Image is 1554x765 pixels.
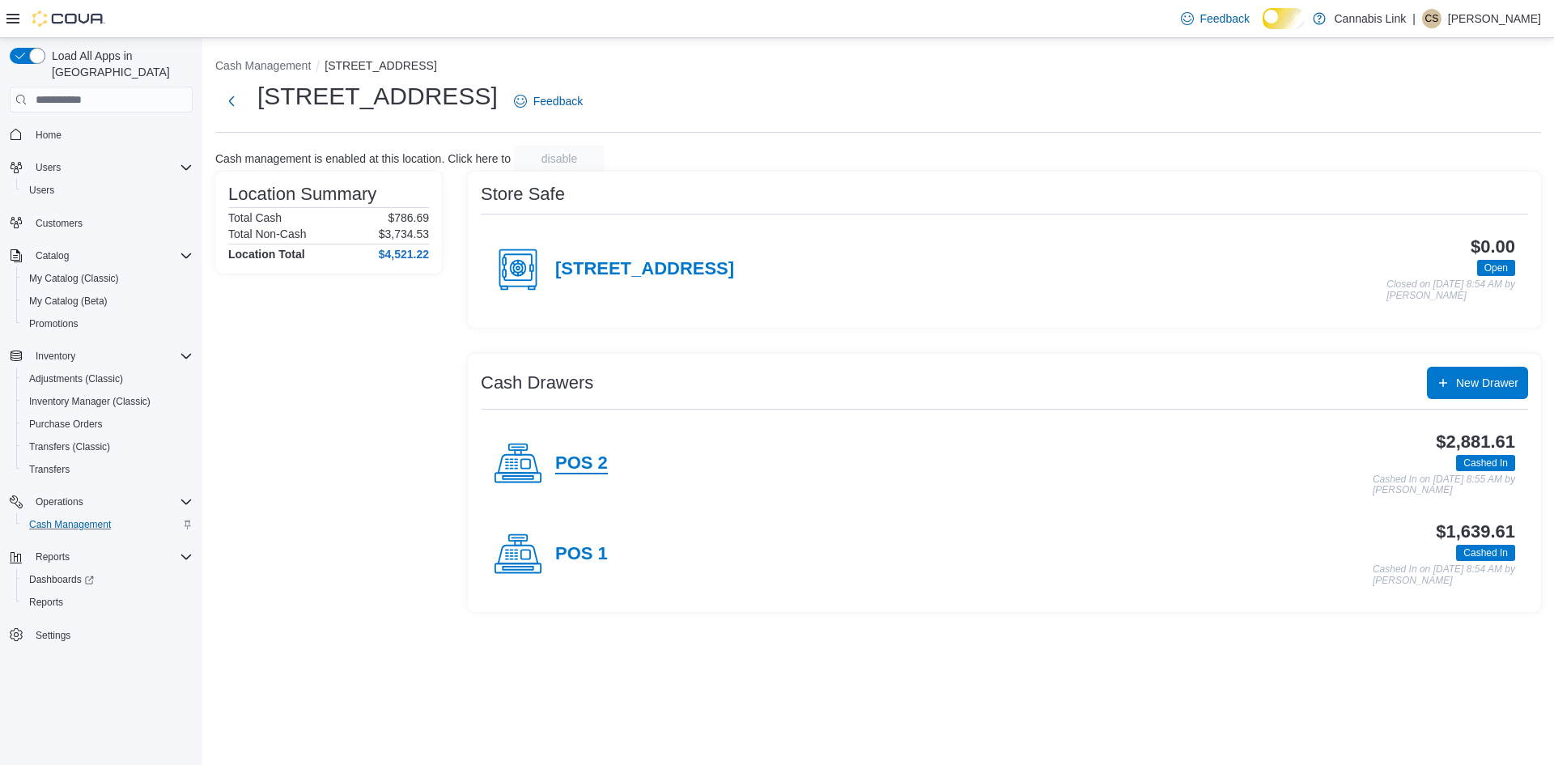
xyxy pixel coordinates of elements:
[1174,2,1256,35] a: Feedback
[228,185,376,204] h3: Location Summary
[23,414,193,434] span: Purchase Orders
[23,593,70,612] a: Reports
[29,246,193,266] span: Catalog
[1386,279,1515,301] p: Closed on [DATE] 8:54 AM by [PERSON_NAME]
[29,395,151,408] span: Inventory Manager (Classic)
[29,547,76,567] button: Reports
[1456,545,1515,561] span: Cashed In
[16,458,199,481] button: Transfers
[481,373,593,393] h3: Cash Drawers
[23,181,61,200] a: Users
[16,390,199,413] button: Inventory Manager (Classic)
[36,629,70,642] span: Settings
[16,513,199,536] button: Cash Management
[388,211,429,224] p: $786.69
[10,116,193,689] nav: Complex example
[45,48,193,80] span: Load All Apps in [GEOGRAPHIC_DATA]
[1456,375,1518,391] span: New Drawer
[23,291,193,311] span: My Catalog (Beta)
[29,440,110,453] span: Transfers (Classic)
[29,295,108,308] span: My Catalog (Beta)
[36,217,83,230] span: Customers
[36,495,83,508] span: Operations
[3,211,199,235] button: Customers
[29,625,193,645] span: Settings
[36,129,62,142] span: Home
[1373,474,1515,496] p: Cashed In on [DATE] 8:55 AM by [PERSON_NAME]
[16,568,199,591] a: Dashboards
[215,57,1541,77] nav: An example of EuiBreadcrumbs
[1422,9,1441,28] div: Cameron Schacter
[481,185,565,204] h3: Store Safe
[3,623,199,647] button: Settings
[215,85,248,117] button: Next
[1448,9,1541,28] p: [PERSON_NAME]
[32,11,105,27] img: Cova
[379,227,429,240] p: $3,734.53
[36,550,70,563] span: Reports
[1425,9,1439,28] span: CS
[1477,260,1515,276] span: Open
[228,227,307,240] h6: Total Non-Cash
[29,158,67,177] button: Users
[555,453,608,474] h4: POS 2
[16,312,199,335] button: Promotions
[1436,522,1515,542] h3: $1,639.61
[1412,9,1416,28] p: |
[16,436,199,458] button: Transfers (Classic)
[23,314,193,334] span: Promotions
[533,93,583,109] span: Feedback
[1471,237,1515,257] h3: $0.00
[3,244,199,267] button: Catalog
[29,492,193,512] span: Operations
[29,214,89,233] a: Customers
[1463,546,1508,560] span: Cashed In
[23,515,193,534] span: Cash Management
[16,413,199,436] button: Purchase Orders
[29,317,79,330] span: Promotions
[16,368,199,390] button: Adjustments (Classic)
[29,125,68,145] a: Home
[215,152,511,165] p: Cash management is enabled at this location. Click here to
[1200,11,1250,27] span: Feedback
[1456,455,1515,471] span: Cashed In
[23,269,125,288] a: My Catalog (Classic)
[29,518,111,531] span: Cash Management
[555,544,608,565] h4: POS 1
[3,491,199,513] button: Operations
[29,346,193,366] span: Inventory
[379,248,429,261] h4: $4,521.22
[16,290,199,312] button: My Catalog (Beta)
[36,350,75,363] span: Inventory
[23,414,109,434] a: Purchase Orders
[16,591,199,614] button: Reports
[23,314,85,334] a: Promotions
[541,151,577,167] span: disable
[23,291,114,311] a: My Catalog (Beta)
[16,179,199,202] button: Users
[29,596,63,609] span: Reports
[29,272,119,285] span: My Catalog (Classic)
[1427,367,1528,399] button: New Drawer
[23,269,193,288] span: My Catalog (Classic)
[1373,564,1515,586] p: Cashed In on [DATE] 8:54 AM by [PERSON_NAME]
[1463,456,1508,470] span: Cashed In
[1263,29,1263,30] span: Dark Mode
[36,249,69,262] span: Catalog
[29,184,54,197] span: Users
[1334,9,1406,28] p: Cannabis Link
[29,573,94,586] span: Dashboards
[36,161,61,174] span: Users
[507,85,589,117] a: Feedback
[29,463,70,476] span: Transfers
[29,547,193,567] span: Reports
[23,392,157,411] a: Inventory Manager (Classic)
[228,248,305,261] h4: Location Total
[23,437,117,457] a: Transfers (Classic)
[3,546,199,568] button: Reports
[29,372,123,385] span: Adjustments (Classic)
[23,593,193,612] span: Reports
[23,369,129,389] a: Adjustments (Classic)
[23,515,117,534] a: Cash Management
[16,267,199,290] button: My Catalog (Classic)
